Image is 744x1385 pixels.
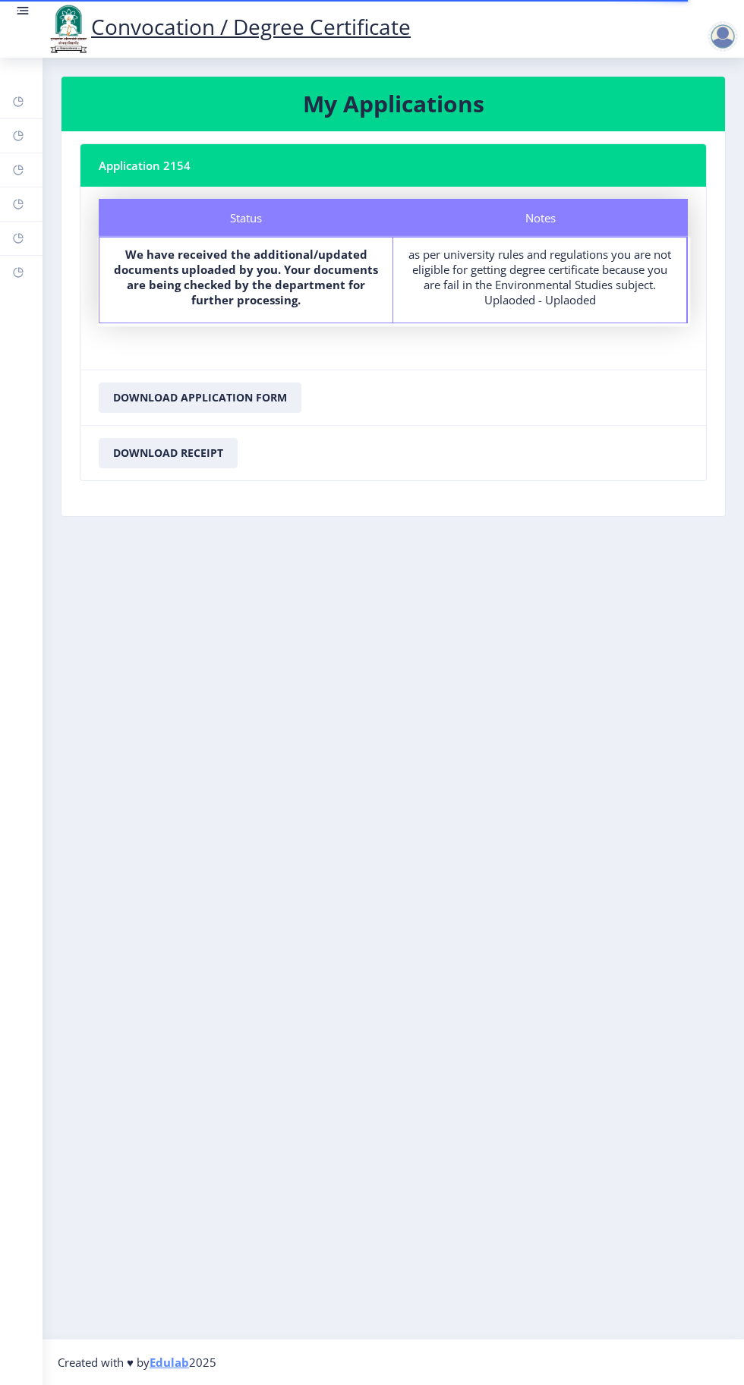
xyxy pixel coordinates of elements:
[150,1355,189,1370] a: Edulab
[58,1355,216,1370] span: Created with ♥ by 2025
[46,3,91,55] img: logo
[114,247,378,307] b: We have received the additional/updated documents uploaded by you. Your documents are being check...
[393,199,688,237] div: Notes
[46,12,411,41] a: Convocation / Degree Certificate
[80,89,707,119] h3: My Applications
[99,199,393,237] div: Status
[99,438,238,468] button: Download Receipt
[80,144,706,187] nb-card-header: Application 2154
[99,382,301,413] button: Download Application Form
[407,247,673,307] div: as per university rules and regulations you are not eligible for getting degree certificate becau...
